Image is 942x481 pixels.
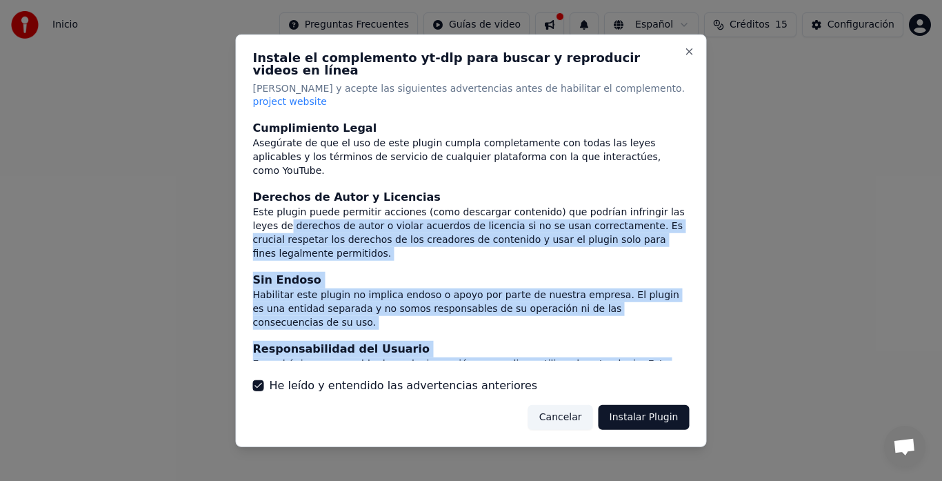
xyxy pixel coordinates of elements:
[253,206,690,261] div: Este plugin puede permitir acciones (como descargar contenido) que podrían infringir las leyes de...
[253,341,690,357] div: Responsabilidad del Usuario
[253,96,327,107] span: project website
[253,81,690,109] p: [PERSON_NAME] y acepte las siguientes advertencias antes de habilitar el complemento.
[253,357,690,399] div: Eres el único responsable de cualquier acción que realices utilizando este plugin. Esto incluye c...
[253,120,690,137] div: Cumplimiento Legal
[253,189,690,206] div: Derechos de Autor y Licencias
[253,288,690,330] div: Habilitar este plugin no implica endoso o apoyo por parte de nuestra empresa. El plugin es una en...
[270,377,538,394] label: He leído y entendido las advertencias anteriores
[528,405,593,430] button: Cancelar
[599,405,690,430] button: Instalar Plugin
[253,272,690,288] div: Sin Endoso
[253,51,690,76] h2: Instale el complemento yt-dlp para buscar y reproducir videos en línea
[253,137,690,178] div: Asegúrate de que el uso de este plugin cumpla completamente con todas las leyes aplicables y los ...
